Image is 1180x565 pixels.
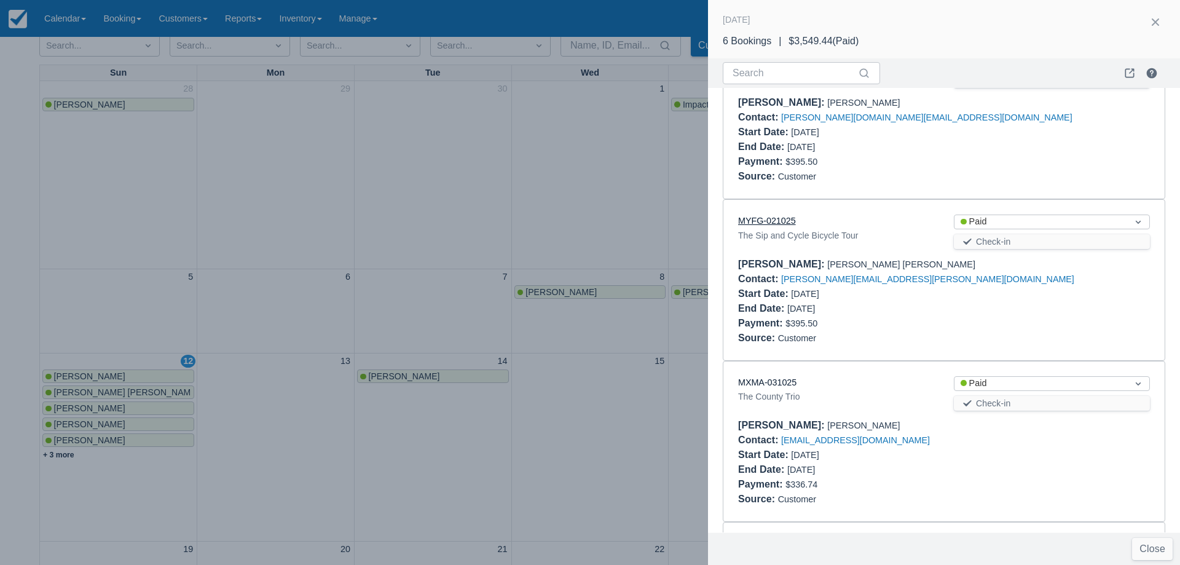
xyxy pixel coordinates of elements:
div: [DATE] [723,12,750,27]
div: $395.50 [738,154,1150,169]
div: Payment : [738,156,785,167]
div: [DATE] [738,301,934,316]
div: [PERSON_NAME] : [738,259,827,269]
div: End Date : [738,464,787,475]
div: Contact : [738,435,781,445]
div: End Date : [738,141,787,152]
div: Start Date : [738,288,791,299]
div: [PERSON_NAME] [738,95,1150,110]
a: MYFG-021025 [738,216,796,226]
div: The County Trio [738,389,934,404]
div: Source : [738,171,778,181]
span: Dropdown icon [1132,377,1144,390]
div: $395.50 [738,316,1150,331]
span: Dropdown icon [1132,216,1144,228]
div: [PERSON_NAME] [PERSON_NAME] [738,257,1150,272]
div: [DATE] [738,462,934,477]
div: 6 Bookings [723,34,771,49]
div: Payment : [738,318,785,328]
div: Contact : [738,274,781,284]
div: Payment : [738,479,785,489]
a: [PERSON_NAME][EMAIL_ADDRESS][PERSON_NAME][DOMAIN_NAME] [781,274,1074,284]
a: MXMA-031025 [738,377,796,387]
div: $336.74 [738,477,1150,492]
div: [DATE] [738,286,934,301]
div: | [771,34,789,49]
div: [PERSON_NAME] : [738,97,827,108]
div: [PERSON_NAME] [738,418,1150,433]
button: Check-in [954,396,1150,411]
div: Customer [738,331,1150,346]
div: Contact : [738,112,781,122]
div: End Date : [738,303,787,314]
input: Search [733,62,855,84]
a: [EMAIL_ADDRESS][DOMAIN_NAME] [781,435,930,445]
div: Start Date : [738,127,791,137]
div: Customer [738,492,1150,507]
button: Check-in [954,234,1150,249]
div: Customer [738,169,1150,184]
div: [DATE] [738,448,934,462]
div: $3,549.44 ( Paid ) [789,34,859,49]
div: Start Date : [738,449,791,460]
button: Close [1132,538,1173,560]
div: Paid [961,377,1121,390]
div: Source : [738,494,778,504]
div: Source : [738,333,778,343]
a: [PERSON_NAME][DOMAIN_NAME][EMAIL_ADDRESS][DOMAIN_NAME] [781,113,1072,122]
div: [DATE] [738,125,934,140]
div: [DATE] [738,140,934,154]
div: The Sip and Cycle Bicycle Tour [738,228,934,243]
div: [PERSON_NAME] : [738,420,827,430]
div: Paid [961,215,1121,229]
